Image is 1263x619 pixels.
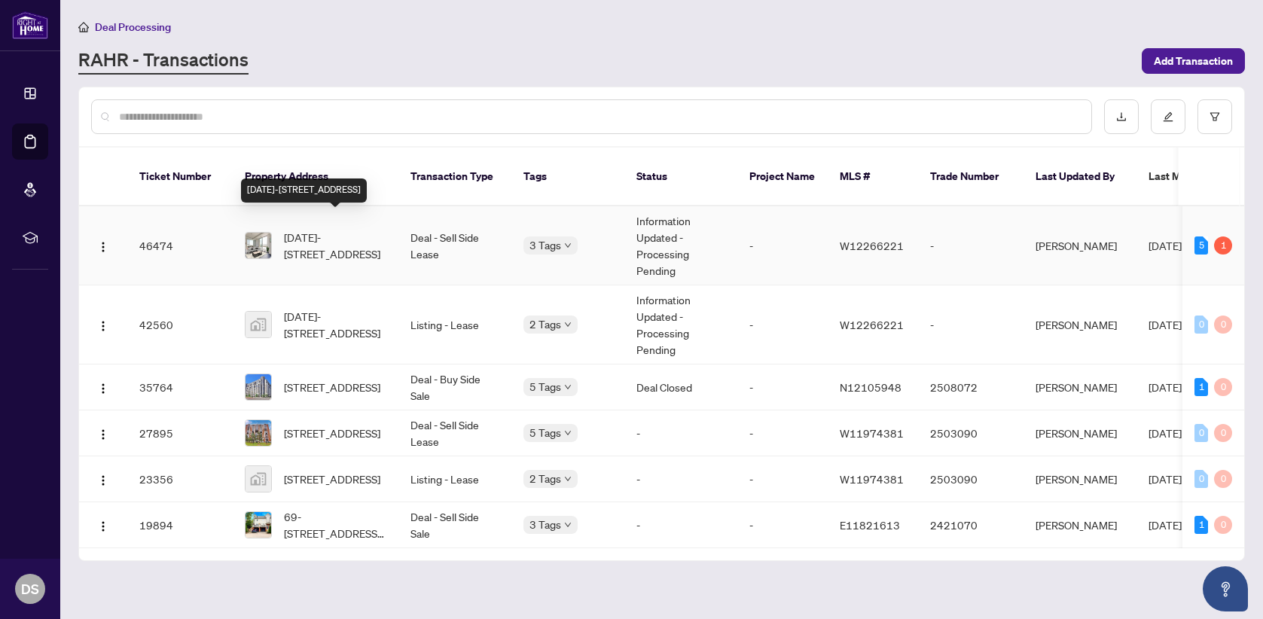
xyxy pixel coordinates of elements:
[1214,236,1232,255] div: 1
[918,502,1024,548] td: 2421070
[398,148,511,206] th: Transaction Type
[737,502,828,548] td: -
[564,475,572,483] span: down
[918,364,1024,410] td: 2508072
[564,242,572,249] span: down
[1024,502,1136,548] td: [PERSON_NAME]
[127,206,233,285] td: 46474
[246,312,271,337] img: thumbnail-img
[1149,168,1240,184] span: Last Modified Date
[1203,566,1248,611] button: Open asap
[398,456,511,502] td: Listing - Lease
[1024,148,1136,206] th: Last Updated By
[1149,518,1182,532] span: [DATE]
[624,148,737,206] th: Status
[1194,378,1208,396] div: 1
[1154,49,1233,73] span: Add Transaction
[398,410,511,456] td: Deal - Sell Side Lease
[1214,378,1232,396] div: 0
[91,467,115,491] button: Logo
[840,472,904,486] span: W11974381
[918,206,1024,285] td: -
[91,513,115,537] button: Logo
[1194,470,1208,488] div: 0
[78,22,89,32] span: home
[840,318,904,331] span: W12266221
[233,148,398,206] th: Property Address
[1149,426,1182,440] span: [DATE]
[1149,318,1182,331] span: [DATE]
[1194,424,1208,442] div: 0
[564,429,572,437] span: down
[246,233,271,258] img: thumbnail-img
[1024,364,1136,410] td: [PERSON_NAME]
[97,383,109,395] img: Logo
[91,233,115,258] button: Logo
[737,456,828,502] td: -
[624,206,737,285] td: Information Updated - Processing Pending
[1104,99,1139,134] button: download
[737,285,828,364] td: -
[918,148,1024,206] th: Trade Number
[737,206,828,285] td: -
[1214,424,1232,442] div: 0
[840,426,904,440] span: W11974381
[78,47,249,75] a: RAHR - Transactions
[246,420,271,446] img: thumbnail-img
[97,428,109,441] img: Logo
[624,285,737,364] td: Information Updated - Processing Pending
[840,380,901,394] span: N12105948
[127,285,233,364] td: 42560
[97,474,109,486] img: Logo
[1149,380,1182,394] span: [DATE]
[1194,316,1208,334] div: 0
[529,516,561,533] span: 3 Tags
[1151,99,1185,134] button: edit
[127,456,233,502] td: 23356
[511,148,624,206] th: Tags
[12,11,48,39] img: logo
[1163,111,1173,122] span: edit
[1024,206,1136,285] td: [PERSON_NAME]
[828,148,918,206] th: MLS #
[1214,470,1232,488] div: 0
[564,383,572,391] span: down
[127,410,233,456] td: 27895
[91,421,115,445] button: Logo
[284,425,380,441] span: [STREET_ADDRESS]
[737,410,828,456] td: -
[398,206,511,285] td: Deal - Sell Side Lease
[1149,472,1182,486] span: [DATE]
[1194,516,1208,534] div: 1
[1116,111,1127,122] span: download
[246,466,271,492] img: thumbnail-img
[398,364,511,410] td: Deal - Buy Side Sale
[737,364,828,410] td: -
[1149,239,1182,252] span: [DATE]
[1210,111,1220,122] span: filter
[1197,99,1232,134] button: filter
[918,285,1024,364] td: -
[1024,285,1136,364] td: [PERSON_NAME]
[127,148,233,206] th: Ticket Number
[1214,316,1232,334] div: 0
[1194,236,1208,255] div: 5
[91,313,115,337] button: Logo
[246,512,271,538] img: thumbnail-img
[624,502,737,548] td: -
[246,374,271,400] img: thumbnail-img
[97,320,109,332] img: Logo
[564,521,572,529] span: down
[624,456,737,502] td: -
[918,410,1024,456] td: 2503090
[284,379,380,395] span: [STREET_ADDRESS]
[284,508,386,541] span: 69-[STREET_ADDRESS][PERSON_NAME]
[840,239,904,252] span: W12266221
[918,456,1024,502] td: 2503090
[127,502,233,548] td: 19894
[127,364,233,410] td: 35764
[529,378,561,395] span: 5 Tags
[529,316,561,333] span: 2 Tags
[1024,410,1136,456] td: [PERSON_NAME]
[624,364,737,410] td: Deal Closed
